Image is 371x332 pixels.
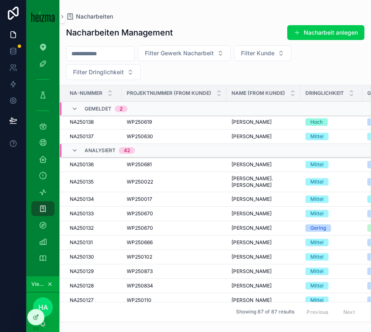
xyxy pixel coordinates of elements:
button: Nacharbeit anlegen [287,25,364,40]
a: [PERSON_NAME] [232,297,295,304]
span: Viewing as [PERSON_NAME] [31,281,45,287]
a: NA250127 [70,297,117,304]
a: [PERSON_NAME] [232,254,295,260]
span: [PERSON_NAME] [232,210,272,217]
a: NA250134 [70,196,117,202]
a: Mittel [305,297,357,304]
span: WP250102 [127,254,152,260]
span: NA250127 [70,297,94,304]
span: Filter Kunde [241,49,274,57]
a: [PERSON_NAME] [232,268,295,275]
a: WP250681 [127,161,222,168]
button: Select Button [234,45,291,61]
span: Name (from Kunde) [232,90,285,97]
span: NA250134 [70,196,94,202]
a: NA250136 [70,161,117,168]
a: [PERSON_NAME] [232,225,295,231]
span: WP250670 [127,210,153,217]
img: App logo [31,11,54,22]
span: [PERSON_NAME] [232,196,272,202]
span: Nacharbeiten [76,12,113,21]
a: NA250133 [70,210,117,217]
div: Gering [310,224,326,232]
a: Mittel [305,253,357,261]
div: 2 [120,106,123,112]
span: Dringlichkeit [305,90,344,97]
a: WP250670 [127,210,222,217]
a: [PERSON_NAME] [232,210,295,217]
a: Mittel [305,282,357,290]
a: WP250022 [127,179,222,185]
span: WP250022 [127,179,153,185]
span: NA250132 [70,225,94,231]
a: Hoch [305,118,357,126]
h1: Nacharbeiten Management [66,27,173,38]
span: [PERSON_NAME] [232,297,272,304]
span: [PERSON_NAME] [232,225,272,231]
div: Mittel [310,210,324,217]
a: WP250873 [127,268,222,275]
span: [PERSON_NAME] [232,239,272,246]
span: Gemeldet [85,106,111,112]
a: Mittel [305,195,357,203]
a: [PERSON_NAME] [232,161,295,168]
span: NA-Nummer [70,90,102,97]
span: NA250128 [70,283,94,289]
a: WP250102 [127,254,222,260]
a: WP250630 [127,133,222,140]
div: 42 [124,147,130,154]
span: WP250834 [127,283,153,289]
span: HA [38,302,48,312]
a: [PERSON_NAME] [232,239,295,246]
a: WP250670 [127,225,222,231]
span: WP250681 [127,161,152,168]
span: [PERSON_NAME] [232,254,272,260]
span: [PERSON_NAME] [232,161,272,168]
div: Mittel [310,195,324,203]
span: WP250666 [127,239,153,246]
span: Showing 87 of 87 results [236,309,294,316]
a: NA250129 [70,268,117,275]
a: [PERSON_NAME] [232,196,295,202]
span: WP250017 [127,196,152,202]
span: WP250619 [127,119,152,125]
span: NA250138 [70,119,94,125]
a: Mittel [305,210,357,217]
a: Mittel [305,161,357,168]
a: Nacharbeiten [66,12,113,21]
span: NA250130 [70,254,94,260]
a: Mittel [305,178,357,186]
a: [PERSON_NAME] [232,133,295,140]
span: Analysiert [85,147,116,154]
a: NA250132 [70,225,117,231]
span: NA250135 [70,179,94,185]
div: Hoch [310,118,323,126]
div: Mittel [310,268,324,275]
a: NA250135 [70,179,117,185]
a: WP250666 [127,239,222,246]
div: scrollable content [26,33,59,276]
span: WP250873 [127,268,153,275]
a: NA250137 [70,133,117,140]
a: NA250128 [70,283,117,289]
span: NA250131 [70,239,93,246]
span: NA250129 [70,268,94,275]
div: Mittel [310,133,324,140]
div: Mittel [310,253,324,261]
a: NA250130 [70,254,117,260]
span: [PERSON_NAME] [232,268,272,275]
a: [PERSON_NAME] [232,283,295,289]
span: [PERSON_NAME] [232,133,272,140]
span: WP250630 [127,133,153,140]
a: [PERSON_NAME]. [PERSON_NAME] [232,175,295,188]
a: [PERSON_NAME] [232,119,295,125]
span: NA250136 [70,161,94,168]
button: Select Button [138,45,231,61]
button: Select Button [66,64,141,80]
a: NA250131 [70,239,117,246]
a: WP250834 [127,283,222,289]
div: Mittel [310,282,324,290]
span: Filter Gewerk Nacharbeit [145,49,214,57]
div: Mittel [310,161,324,168]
